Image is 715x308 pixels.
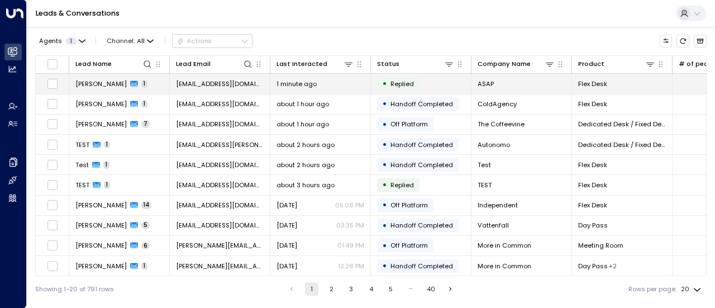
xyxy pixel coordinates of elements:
[177,37,212,45] div: Actions
[47,179,58,191] span: Toggle select row
[103,161,109,169] span: 1
[75,181,89,189] span: TEST
[104,181,110,189] span: 1
[305,282,318,296] button: page 1
[578,201,607,210] span: Flex Desk
[578,79,607,88] span: Flex Desk
[382,96,387,111] div: •
[75,59,152,69] div: Lead Name
[75,241,127,250] span: Adam Traczyk
[277,120,329,129] span: about 1 hour ago
[47,78,58,89] span: Toggle select row
[277,59,327,69] div: Last Interacted
[75,79,127,88] span: Agustin Fazio
[390,221,453,230] span: Handoff Completed
[325,282,338,296] button: Go to page 2
[478,262,531,271] span: More in Common
[284,282,458,296] nav: pagination navigation
[277,160,335,169] span: about 2 hours ago
[390,99,453,108] span: Handoff Completed
[478,160,491,169] span: Test
[478,140,510,149] span: Autonomo
[172,34,252,48] div: Button group with a nested menu
[47,200,58,211] span: Toggle select row
[47,220,58,231] span: Toggle select row
[578,120,666,129] span: Dedicated Desk / Fixed Desk
[47,260,58,272] span: Toggle select row
[75,140,89,149] span: TEST
[47,98,58,110] span: Toggle select row
[75,201,127,210] span: Luke Dutton
[382,177,387,192] div: •
[176,241,264,250] span: adam@moreincommon.com
[75,262,127,271] span: Adam Traczyk
[390,160,453,169] span: Handoff Completed
[66,37,77,45] span: 1
[578,160,607,169] span: Flex Desk
[103,35,158,47] span: Channel:
[578,59,604,69] div: Product
[75,221,127,230] span: Julie Royaards
[47,240,58,251] span: Toggle select row
[681,282,703,296] div: 20
[345,282,358,296] button: Go to page 3
[277,99,329,108] span: about 1 hour ago
[404,282,417,296] div: …
[176,201,264,210] span: lukedutton200@hotmail.com
[478,99,517,108] span: ColdAgency
[277,181,335,189] span: about 3 hours ago
[382,76,387,91] div: •
[47,59,58,70] span: Toggle select all
[382,137,387,152] div: •
[478,181,492,189] span: TEST
[377,59,454,69] div: Status
[141,262,147,270] span: 1
[75,99,127,108] span: Annie
[390,181,414,189] span: Replied
[578,140,666,149] span: Dedicated Desk / Fixed Desk
[141,100,147,108] span: 1
[176,120,264,129] span: alexkitain@gmail.com
[384,282,398,296] button: Go to page 5
[390,140,453,149] span: Handoff Completed
[478,59,531,69] div: Company Name
[478,241,531,250] span: More in Common
[277,201,297,210] span: Yesterday
[382,218,387,233] div: •
[277,59,354,69] div: Last Interacted
[660,35,673,48] button: Customize
[172,34,252,48] button: Actions
[382,117,387,132] div: •
[694,35,707,48] button: Archived Leads
[478,79,494,88] span: ASAP
[277,79,317,88] span: 1 minute ago
[578,59,655,69] div: Product
[478,221,509,230] span: Vattenfall
[390,201,428,210] span: Off Platform
[390,241,428,250] span: Off Platform
[338,262,364,271] p: 12:28 PM
[75,120,127,129] span: Alex
[176,99,264,108] span: Annelotvansteenbergen@hotmail.com
[578,99,607,108] span: Flex Desk
[176,181,264,189] span: blastfit@gmail.com
[478,120,525,129] span: The Coffeevine
[176,140,264,149] span: eoin.corcoran@onework.com
[390,120,428,129] span: Off Platform
[609,262,617,271] div: Meeting Room,Private Office
[628,285,676,294] label: Rows per page:
[137,37,145,45] span: All
[35,35,88,47] button: Agents1
[141,80,147,88] span: 1
[176,59,211,69] div: Lead Email
[578,181,607,189] span: Flex Desk
[277,241,297,250] span: Yesterday
[176,160,264,169] span: Blastf@gmail.com
[277,140,335,149] span: about 2 hours ago
[382,197,387,212] div: •
[47,159,58,170] span: Toggle select row
[35,285,114,294] div: Showing 1-20 of 791 rows
[390,79,414,88] span: Replied
[176,221,264,230] span: royaardsjulie@gmail.com
[424,282,437,296] button: Go to page 40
